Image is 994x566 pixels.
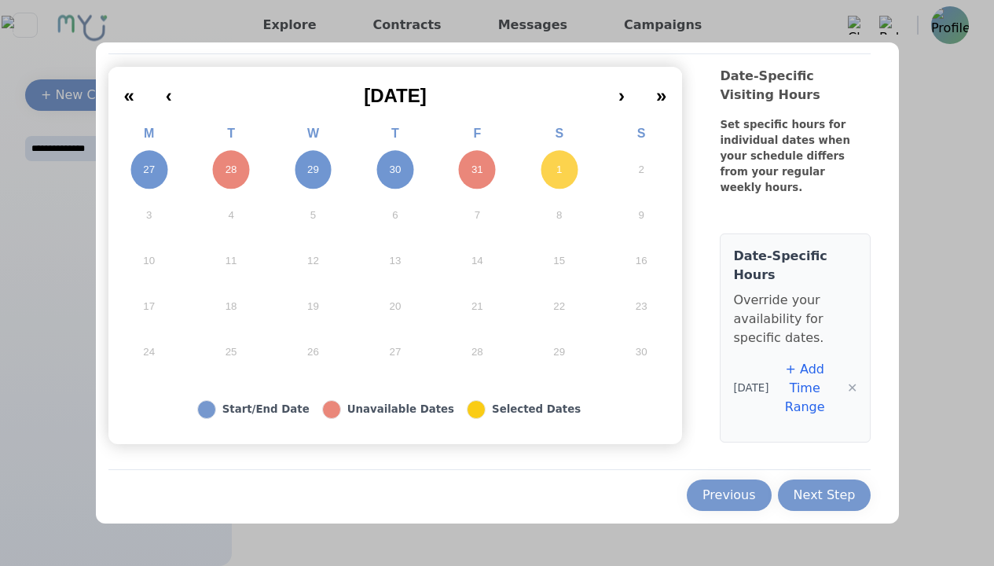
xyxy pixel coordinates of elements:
button: ‹ [150,73,188,108]
abbr: November 12, 2025 [307,254,319,268]
button: November 19, 2025 [272,284,354,329]
button: November 7, 2025 [436,193,518,238]
button: November 13, 2025 [354,238,436,284]
button: November 22, 2025 [519,284,600,329]
div: Previous [702,486,756,505]
abbr: November 25, 2025 [226,345,237,359]
abbr: November 27, 2025 [390,345,402,359]
div: Start/End Date [222,402,310,417]
abbr: Tuesday [227,127,235,140]
abbr: October 31, 2025 [471,163,483,177]
button: November 27, 2025 [354,329,436,375]
button: « [108,73,150,108]
abbr: November 24, 2025 [143,345,155,359]
button: + Add Time Range [768,360,841,417]
button: October 31, 2025 [436,147,518,193]
button: November 29, 2025 [519,329,600,375]
abbr: November 1, 2025 [556,163,562,177]
abbr: November 16, 2025 [636,254,647,268]
button: October 29, 2025 [272,147,354,193]
button: November 30, 2025 [600,329,682,375]
abbr: November 13, 2025 [390,254,402,268]
button: November 17, 2025 [108,284,190,329]
abbr: November 4, 2025 [228,208,233,222]
abbr: November 14, 2025 [471,254,483,268]
abbr: November 17, 2025 [143,300,155,314]
button: October 27, 2025 [108,147,190,193]
button: November 20, 2025 [354,284,436,329]
abbr: October 28, 2025 [226,163,237,177]
abbr: Wednesday [307,127,319,140]
button: ✕ [847,379,857,398]
button: November 21, 2025 [436,284,518,329]
button: October 30, 2025 [354,147,436,193]
button: November 6, 2025 [354,193,436,238]
abbr: November 26, 2025 [307,345,319,359]
button: November 24, 2025 [108,329,190,375]
abbr: Friday [473,127,481,140]
button: October 28, 2025 [190,147,272,193]
abbr: November 3, 2025 [146,208,152,222]
abbr: November 19, 2025 [307,300,319,314]
abbr: November 28, 2025 [471,345,483,359]
button: November 10, 2025 [108,238,190,284]
abbr: November 29, 2025 [553,345,565,359]
button: November 1, 2025 [519,147,600,193]
button: November 26, 2025 [272,329,354,375]
button: [DATE] [188,73,603,108]
abbr: Monday [144,127,154,140]
div: Date-Specific Visiting Hours [720,67,871,117]
button: November 8, 2025 [519,193,600,238]
abbr: November 20, 2025 [390,300,402,314]
button: » [640,73,682,108]
h4: Date-Specific Hours [733,247,857,285]
button: November 11, 2025 [190,238,272,284]
button: November 2, 2025 [600,147,682,193]
button: Next Step [778,480,871,511]
div: Set specific hours for individual dates when your schedule differs from your regular weekly hours. [720,117,856,215]
button: November 5, 2025 [272,193,354,238]
div: Next Step [794,486,856,505]
button: November 23, 2025 [600,284,682,329]
button: November 28, 2025 [436,329,518,375]
button: Previous [687,480,772,511]
abbr: November 23, 2025 [636,300,647,314]
button: November 3, 2025 [108,193,190,238]
div: Unavailable Dates [347,402,454,417]
button: November 16, 2025 [600,238,682,284]
button: November 25, 2025 [190,329,272,375]
abbr: November 22, 2025 [553,300,565,314]
abbr: October 29, 2025 [307,163,319,177]
abbr: Sunday [637,127,646,140]
p: Override your availability for specific dates. [733,291,857,347]
div: Selected Dates [492,402,581,417]
button: › [603,73,640,108]
abbr: October 30, 2025 [390,163,402,177]
button: November 15, 2025 [519,238,600,284]
abbr: November 10, 2025 [143,254,155,268]
button: November 12, 2025 [272,238,354,284]
abbr: November 5, 2025 [310,208,316,222]
abbr: October 27, 2025 [143,163,155,177]
abbr: November 9, 2025 [638,208,644,222]
abbr: November 18, 2025 [226,300,237,314]
abbr: Thursday [391,127,399,140]
abbr: Saturday [555,127,563,140]
button: November 14, 2025 [436,238,518,284]
abbr: November 15, 2025 [553,254,565,268]
button: November 18, 2025 [190,284,272,329]
abbr: November 6, 2025 [392,208,398,222]
span: [DATE] [733,380,768,396]
button: November 4, 2025 [190,193,272,238]
abbr: November 8, 2025 [556,208,562,222]
span: [DATE] [364,85,427,106]
abbr: November 21, 2025 [471,300,483,314]
abbr: November 7, 2025 [475,208,480,222]
abbr: November 2, 2025 [638,163,644,177]
abbr: November 30, 2025 [636,345,647,359]
abbr: November 11, 2025 [226,254,237,268]
button: November 9, 2025 [600,193,682,238]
